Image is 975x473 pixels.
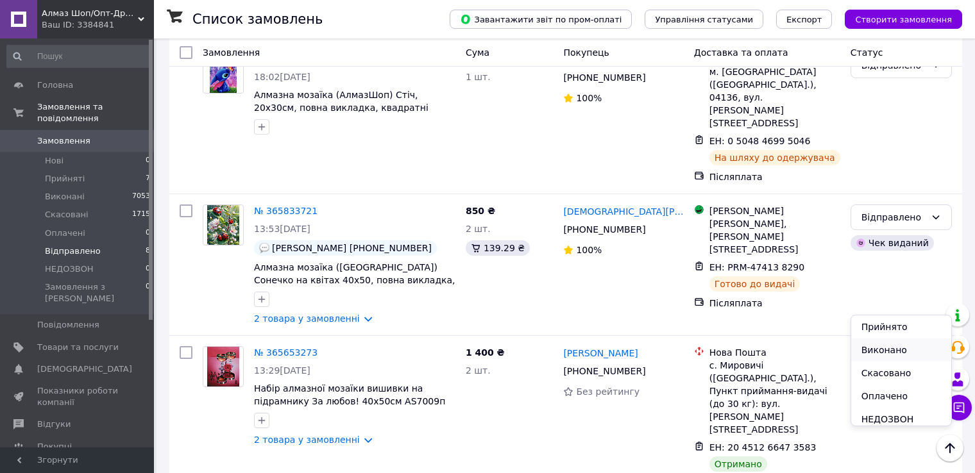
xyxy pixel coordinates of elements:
span: Експорт [786,15,822,24]
span: 13:53[DATE] [254,224,310,234]
span: 1715 [132,209,150,220]
span: Покупець [563,47,609,58]
h1: Список замовлень [192,12,323,27]
span: Завантажити звіт по пром-оплаті [460,13,622,25]
a: Фото товару [203,204,244,245]
div: Післяплата [709,297,840,310]
li: Прийнято [851,315,951,338]
span: 1 шт. [466,72,491,82]
span: Без рейтингу [576,386,640,397]
span: 0 [146,228,150,239]
img: :speech_balloon: [259,243,269,253]
button: Створити замовлення [845,10,962,29]
span: Повідомлення [37,319,99,331]
img: Фото товару [207,347,239,386]
span: Cума [466,47,489,58]
span: Показники роботи компанії [37,385,119,408]
div: На шляху до одержувача [709,150,840,165]
span: 1 400 ₴ [466,347,505,358]
button: Експорт [776,10,833,29]
span: Створити замовлення [855,15,952,24]
span: ЕН: 20 4512 6647 3583 [709,442,817,452]
a: [DEMOGRAPHIC_DATA][PERSON_NAME] [563,205,683,218]
img: Фото товару [207,205,239,245]
span: Відгуки [37,419,71,430]
div: с. Мировичі ([GEOGRAPHIC_DATA].), Пункт приймання-видачі (до 30 кг): вул. [PERSON_NAME][STREET_AD... [709,359,840,436]
span: 8 [146,245,150,257]
span: 0 [146,281,150,304]
span: 850 ₴ [466,206,495,216]
button: Управління статусами [645,10,763,29]
span: Виконані [45,191,85,203]
div: Отримано [709,456,767,472]
input: Пошук [6,45,151,68]
li: Виконано [851,338,951,361]
span: Статус [851,47,883,58]
span: Доставка та оплата [694,47,788,58]
span: Управління статусами [655,15,753,24]
a: Фото товару [203,346,244,387]
span: [DEMOGRAPHIC_DATA] [37,363,132,375]
span: Головна [37,79,73,91]
span: Замовлення [203,47,260,58]
span: 7053 [132,191,150,203]
a: № 365833721 [254,206,318,216]
div: Чек виданий [851,235,934,251]
span: Товари та послуги [37,342,119,353]
span: 13:29[DATE] [254,365,310,376]
span: [PERSON_NAME] [PHONE_NUMBER] [272,243,432,253]
span: Відправлено [45,245,101,257]
div: [PERSON_NAME], [PERSON_NAME][STREET_ADDRESS] [709,217,840,256]
span: 7 [146,173,150,185]
div: [PHONE_NUMBER] [561,69,648,87]
div: 139.29 ₴ [466,240,530,256]
span: 100% [576,245,602,255]
div: м. [GEOGRAPHIC_DATA] ([GEOGRAPHIC_DATA].), 04136, вул. [PERSON_NAME][STREET_ADDRESS] [709,65,840,129]
span: 2 шт. [466,224,491,234]
span: Оплачені [45,228,85,239]
button: Завантажити звіт по пром-оплаті [450,10,632,29]
span: ЕН: 0 5048 4699 5046 [709,136,811,146]
span: 0 [146,263,150,275]
div: Післяплата [709,170,840,183]
span: ЕН: PRM-47413 8290 [709,262,804,272]
img: Фото товару [210,53,236,93]
a: Фото товару [203,53,244,94]
li: Оплачено [851,385,951,408]
span: 0 [146,155,150,167]
span: Алмаз Шоп/Опт-Дропшипінг- Роздріб [42,8,138,19]
span: Прийняті [45,173,85,185]
button: Наверх [937,435,963,461]
span: НЕДОЗВОН [45,263,94,275]
div: Нова Пошта [709,346,840,359]
a: Набір алмазної мозаїки вишивки на підрамнику За любов! 40х50см AS7009п [254,383,445,406]
span: Замовлення [37,135,90,147]
span: 2 шт. [466,365,491,376]
a: 2 товара у замовленні [254,313,360,324]
div: [PHONE_NUMBER] [561,220,648,238]
button: Чат з покупцем [946,395,972,420]
div: [PHONE_NUMBER] [561,362,648,380]
span: Покупці [37,441,72,452]
span: Нові [45,155,64,167]
a: [PERSON_NAME] [563,347,638,360]
a: Створити замовлення [832,13,962,24]
a: Алмазна мозаїка (АлмазШоп) Стіч, 20х30см, повна викладка, квадратні камені, на підрамнику [254,90,428,126]
li: НЕДОЗВОН [851,408,951,431]
li: Скасовано [851,361,951,385]
a: № 365653273 [254,347,318,358]
span: Скасовані [45,209,89,220]
div: Готово до видачі [709,276,801,292]
span: Замовлення з [PERSON_NAME] [45,281,146,304]
a: Алмазна мозаїка ([GEOGRAPHIC_DATA]) Сонечко на квітах 40х50, повна викладка, квадратні камені, на... [254,262,455,298]
span: 100% [576,93,602,103]
a: 2 товара у замовленні [254,435,360,445]
div: [PERSON_NAME] [709,204,840,217]
span: Замовлення та повідомлення [37,101,154,124]
div: Відправлено [861,210,926,224]
span: 18:02[DATE] [254,72,310,82]
div: Ваш ID: 3384841 [42,19,154,31]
